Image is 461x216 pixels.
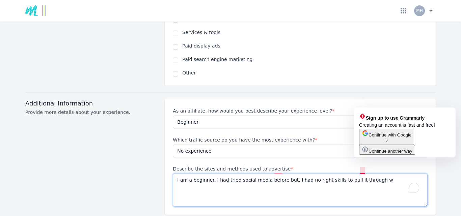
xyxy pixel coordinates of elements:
[173,107,428,114] label: As an affiliate, how would you best describe your experience level?
[25,109,157,116] p: Provide more details about your experience.
[25,99,157,107] h3: Additional Information
[182,69,428,76] label: Other
[182,42,428,49] label: Paid display ads
[182,56,428,63] label: Paid search engine marketing
[173,136,428,143] label: Which traffic source do you have the most experience with?
[173,165,428,172] label: Describe the sites and methods used to advertise
[173,174,428,207] textarea: To enrich screen reader interactions, please activate Accessibility in Grammarly extension settings
[182,29,428,36] label: Services & tools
